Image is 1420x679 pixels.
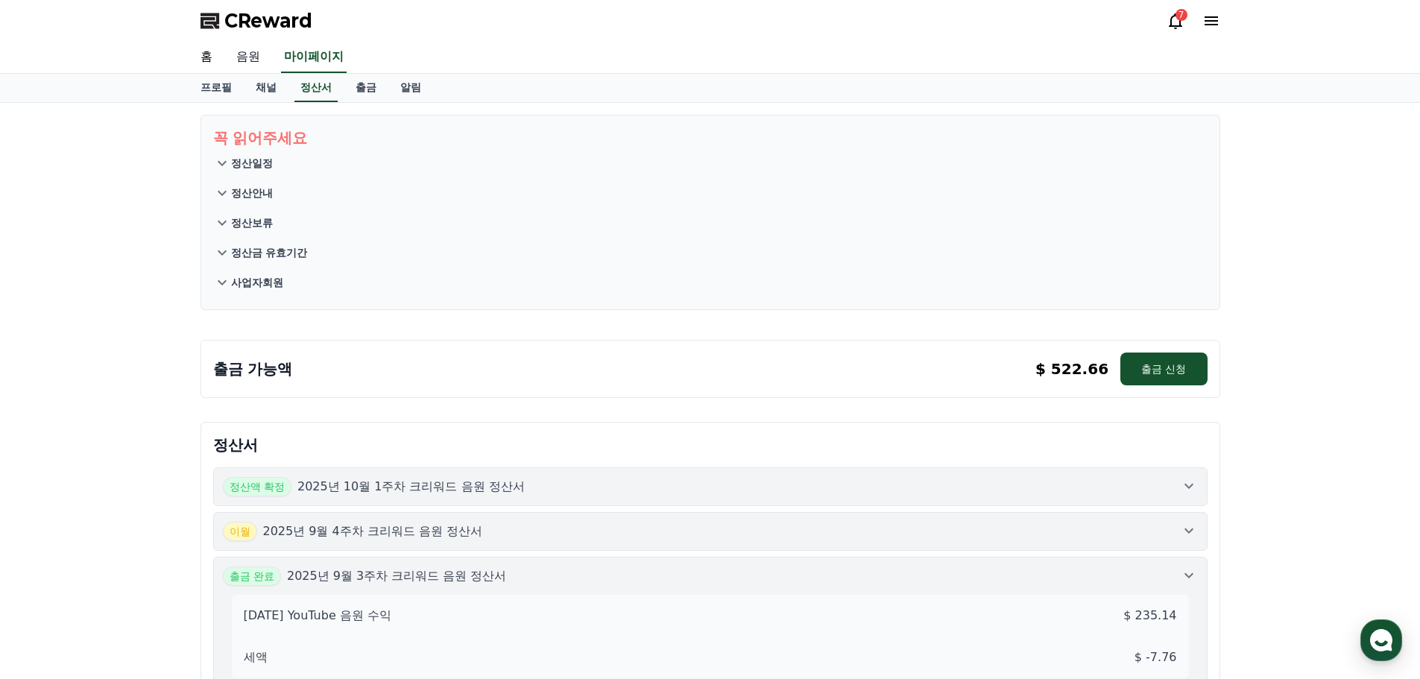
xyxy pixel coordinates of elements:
p: 2025년 10월 1주차 크리워드 음원 정산서 [297,478,525,496]
span: 대화 [136,496,154,508]
p: 세액 [244,648,268,666]
p: $ -7.76 [1135,648,1177,666]
a: 홈 [4,473,98,510]
p: 2025년 9월 3주차 크리워드 음원 정산서 [287,567,507,585]
span: 이월 [223,522,257,541]
p: 정산금 유효기간 [231,245,308,260]
button: 사업자회원 [213,268,1208,297]
span: 정산액 확정 [223,477,291,496]
p: $ 235.14 [1123,607,1176,625]
button: 정산금 유효기간 [213,238,1208,268]
span: 홈 [47,495,56,507]
a: 대화 [98,473,192,510]
a: 출금 [344,74,388,102]
p: $ 522.66 [1035,359,1108,379]
button: 정산액 확정 2025년 10월 1주차 크리워드 음원 정산서 [213,467,1208,506]
a: 7 [1167,12,1184,30]
span: 출금 완료 [223,566,281,586]
button: 정산일정 [213,148,1208,178]
a: 채널 [244,74,288,102]
button: 출금 신청 [1120,353,1207,385]
span: 설정 [230,495,248,507]
button: 정산보류 [213,208,1208,238]
p: 출금 가능액 [213,359,293,379]
p: 사업자회원 [231,275,283,290]
button: 정산안내 [213,178,1208,208]
p: 2025년 9월 4주차 크리워드 음원 정산서 [263,522,483,540]
p: [DATE] YouTube 음원 수익 [244,607,391,625]
a: 설정 [192,473,286,510]
a: 음원 [224,42,272,73]
a: CReward [201,9,312,33]
p: 정산안내 [231,186,273,200]
p: 꼭 읽어주세요 [213,127,1208,148]
div: 7 [1176,9,1187,21]
a: 정산서 [294,74,338,102]
span: CReward [224,9,312,33]
a: 마이페이지 [281,42,347,73]
a: 홈 [189,42,224,73]
a: 프로필 [189,74,244,102]
p: 정산서 [213,435,1208,455]
button: 이월 2025년 9월 4주차 크리워드 음원 정산서 [213,512,1208,551]
p: 정산일정 [231,156,273,171]
a: 알림 [388,74,433,102]
p: 정산보류 [231,215,273,230]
